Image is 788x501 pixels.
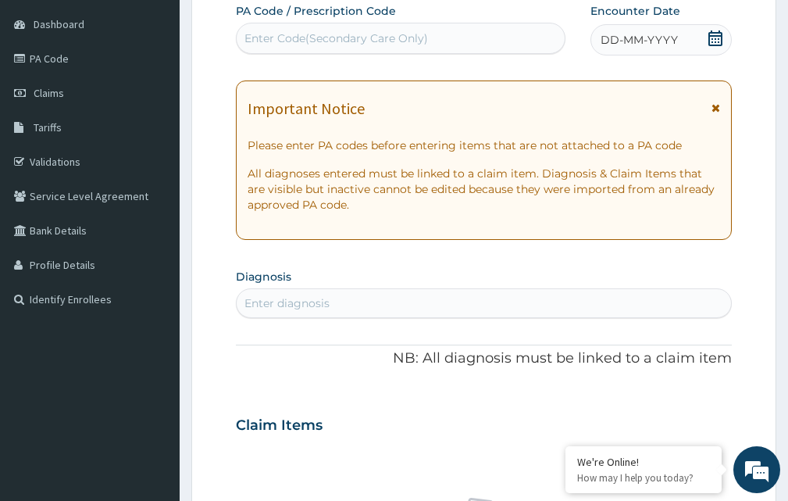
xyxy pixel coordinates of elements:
[236,417,323,435] h3: Claim Items
[34,120,62,134] span: Tariffs
[248,100,365,117] h1: Important Notice
[81,88,262,108] div: Chat with us now
[34,17,84,31] span: Dashboard
[91,151,216,309] span: We're online!
[29,78,63,117] img: d_794563401_company_1708531726252_794563401
[590,3,680,19] label: Encounter Date
[601,32,678,48] span: DD-MM-YYYY
[577,455,710,469] div: We're Online!
[236,3,396,19] label: PA Code / Prescription Code
[256,8,294,45] div: Minimize live chat window
[236,269,291,284] label: Diagnosis
[244,30,428,46] div: Enter Code(Secondary Care Only)
[577,471,710,485] p: How may I help you today?
[34,86,64,100] span: Claims
[244,295,330,311] div: Enter diagnosis
[236,349,732,369] p: NB: All diagnosis must be linked to a claim item
[248,166,720,213] p: All diagnoses entered must be linked to a claim item. Diagnosis & Claim Items that are visible bu...
[8,335,298,389] textarea: Type your message and hit 'Enter'
[248,138,720,153] p: Please enter PA codes before entering items that are not attached to a PA code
